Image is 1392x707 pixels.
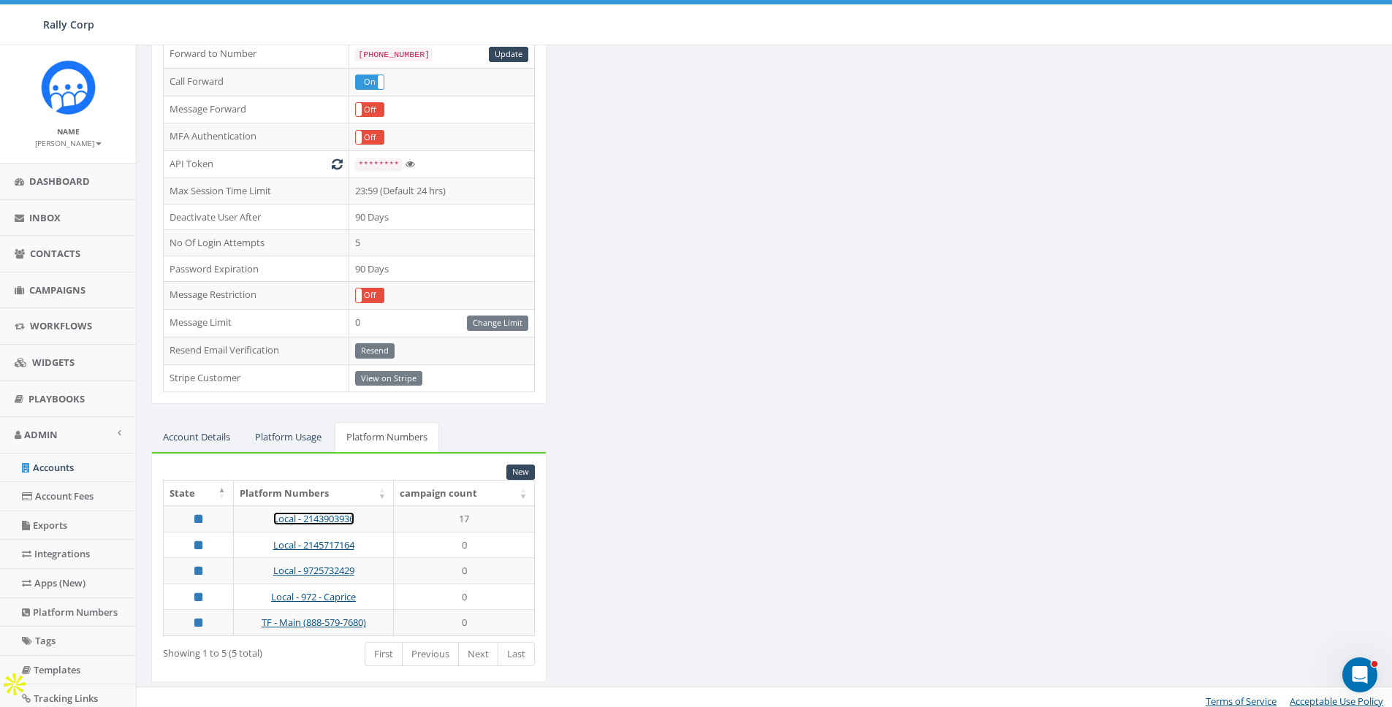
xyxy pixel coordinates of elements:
a: Local - 972 - Caprice [271,590,356,603]
span: Workflows [30,319,92,332]
a: Local - 2143903936 [273,512,354,525]
td: 0 [394,557,535,584]
div: OnOff [355,288,384,303]
td: Message Restriction [164,282,349,310]
td: 0 [394,584,535,610]
td: 5 [349,230,535,256]
iframe: Intercom live chat [1342,657,1377,692]
td: Message Limit [164,309,349,337]
span: Contacts [30,247,80,260]
td: Forward to Number [164,41,349,69]
label: Off [356,131,384,145]
td: Stripe Customer [164,364,349,392]
a: Local - 2145717164 [273,538,354,551]
span: Rally Corp [43,18,94,31]
span: Inbox [29,211,61,224]
a: Platform Usage [243,422,333,452]
td: Message Forward [164,96,349,123]
td: Max Session Time Limit [164,177,349,204]
td: 23:59 (Default 24 hrs) [349,177,535,204]
a: Local - 9725732429 [273,564,354,577]
small: [PERSON_NAME] [35,138,102,148]
td: 90 Days [349,204,535,230]
td: Call Forward [164,68,349,96]
td: API Token [164,151,349,178]
a: Previous [402,642,459,666]
label: Off [356,288,384,302]
td: Deactivate User After [164,204,349,230]
small: Name [57,126,80,137]
td: 0 [394,609,535,635]
code: [PHONE_NUMBER] [355,48,433,61]
td: 90 Days [349,256,535,282]
a: Update [489,47,528,62]
div: OnOff [355,74,384,90]
span: Campaigns [29,283,85,297]
th: campaign count: activate to sort column ascending [394,481,535,506]
a: First [365,642,403,666]
a: TF - Main (888-579-7680) [262,616,366,629]
td: Password Expiration [164,256,349,282]
th: State: activate to sort column descending [164,481,234,506]
div: OnOff [355,130,384,145]
i: Generate New Token [332,159,343,169]
a: Account Details [151,422,242,452]
td: No Of Login Attempts [164,230,349,256]
th: Platform Numbers: activate to sort column ascending [234,481,394,506]
td: Resend Email Verification [164,337,349,364]
a: Last [498,642,535,666]
a: New [506,465,535,480]
span: Playbooks [28,392,85,405]
span: Widgets [32,356,75,369]
label: Off [356,103,384,117]
div: OnOff [355,102,384,118]
a: [PERSON_NAME] [35,136,102,149]
td: MFA Authentication [164,123,349,151]
a: Platform Numbers [335,422,439,452]
div: Showing 1 to 5 (5 total) [163,641,305,660]
a: Next [458,642,498,666]
td: 0 [394,532,535,558]
span: Admin [24,428,58,441]
td: 0 [349,309,535,337]
label: On [356,75,384,89]
span: Dashboard [29,175,90,188]
img: Icon_1.png [41,60,96,115]
td: 17 [394,505,535,532]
